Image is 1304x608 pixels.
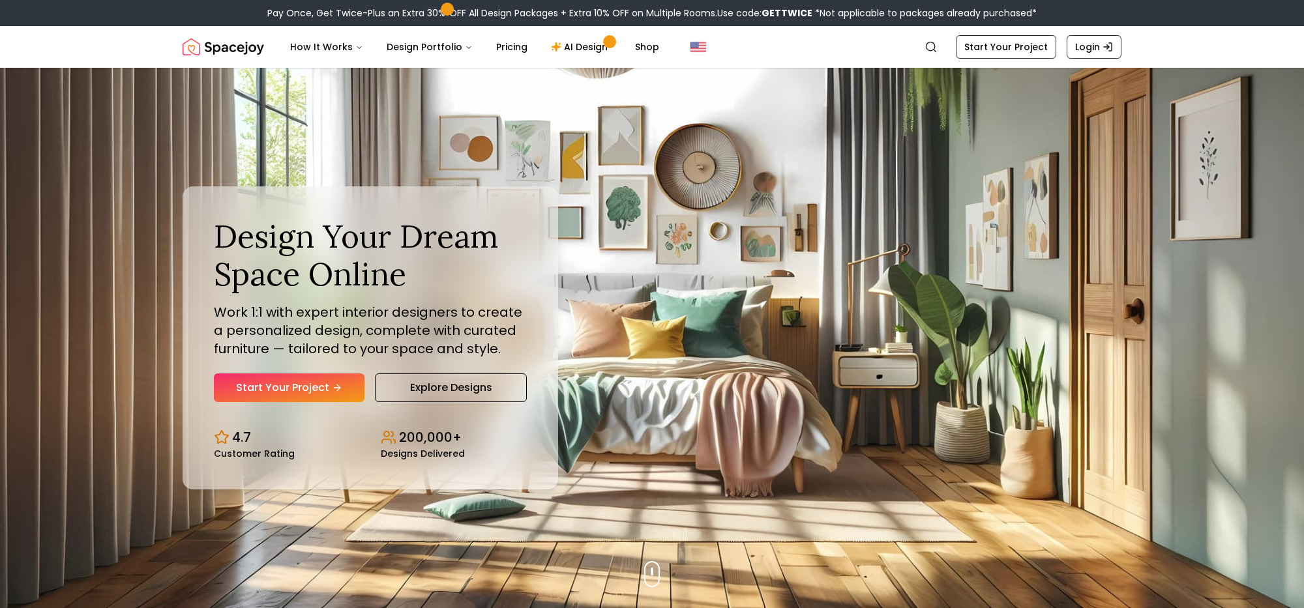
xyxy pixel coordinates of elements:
[214,449,295,458] small: Customer Rating
[267,7,1037,20] div: Pay Once, Get Twice-Plus an Extra 30% OFF All Design Packages + Extra 10% OFF on Multiple Rooms.
[812,7,1037,20] span: *Not applicable to packages already purchased*
[541,34,622,60] a: AI Design
[183,26,1121,68] nav: Global
[690,39,706,55] img: United States
[280,34,670,60] nav: Main
[762,7,812,20] b: GETTWICE
[183,34,264,60] img: Spacejoy Logo
[214,418,527,458] div: Design stats
[376,34,483,60] button: Design Portfolio
[1067,35,1121,59] a: Login
[486,34,538,60] a: Pricing
[625,34,670,60] a: Shop
[214,218,527,293] h1: Design Your Dream Space Online
[214,303,527,358] p: Work 1:1 with expert interior designers to create a personalized design, complete with curated fu...
[232,428,251,446] p: 4.7
[717,7,812,20] span: Use code:
[280,34,374,60] button: How It Works
[375,373,527,402] a: Explore Designs
[399,428,462,446] p: 200,000+
[214,373,364,402] a: Start Your Project
[956,35,1056,59] a: Start Your Project
[381,449,465,458] small: Designs Delivered
[183,34,264,60] a: Spacejoy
